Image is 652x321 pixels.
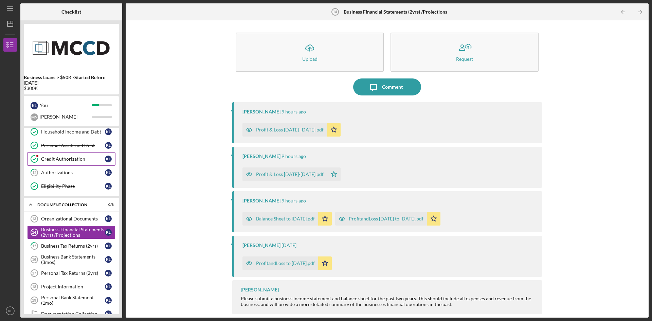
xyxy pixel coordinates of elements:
[41,295,105,306] div: Personal Bank Statement (1mo)
[105,243,112,249] div: K L
[27,212,115,226] a: 13Organizational DocumentsKL
[105,142,112,149] div: K L
[256,127,324,132] div: Profit & Loss [DATE]-[DATE].pdf
[27,152,115,166] a: Credit AuthorizationKL
[3,304,17,318] button: KL
[105,128,112,135] div: K L
[105,229,112,236] div: K L
[41,270,105,276] div: Personal Tax Returns (2yrs)
[242,123,341,137] button: Profit & Loss [DATE]-[DATE].pdf
[344,9,447,15] b: Business Financial Statements (2yrs) /Projections
[41,311,105,317] div: Documentation Collection
[24,86,119,91] div: $300K
[27,253,115,266] a: 16Business Bank Statements (3mos)KL
[32,285,36,289] tspan: 18
[27,125,115,139] a: Household Income and DebtKL
[27,307,115,321] a: Documentation CollectionKL
[41,129,105,135] div: Household Income and Debt
[456,56,473,61] div: Request
[105,156,112,162] div: K L
[282,198,306,203] time: 2025-09-15 13:17
[32,230,36,234] tspan: 14
[242,198,280,203] div: [PERSON_NAME]
[41,254,105,265] div: Business Bank Statements (3mos)
[105,169,112,176] div: K L
[41,284,105,289] div: Project Information
[382,78,403,95] div: Comment
[242,243,280,248] div: [PERSON_NAME]
[31,102,38,109] div: K L
[32,257,36,262] tspan: 16
[391,33,539,72] button: Request
[353,78,421,95] button: Comment
[27,280,115,293] a: 18Project InformationKL
[41,243,105,249] div: Business Tax Returns (2yrs)
[32,244,36,248] tspan: 15
[61,9,81,15] b: Checklist
[335,212,440,226] button: ProfitandLoss [DATE] to [DATE].pdf
[242,109,280,114] div: [PERSON_NAME]
[236,33,384,72] button: Upload
[256,216,315,221] div: Balance Sheet to [DATE].pdf
[105,283,112,290] div: K L
[40,100,92,111] div: You
[242,212,332,226] button: Balance Sheet to [DATE].pdf
[282,243,296,248] time: 2025-08-18 17:30
[102,203,114,207] div: 0 / 8
[256,261,315,266] div: ProfitandLoss to [DATE].pdf
[105,270,112,277] div: K L
[256,172,324,177] div: Profit & Loss [DATE]-[DATE].pdf
[241,287,279,292] div: [PERSON_NAME]
[105,310,112,317] div: K L
[41,170,105,175] div: Authorizations
[105,297,112,304] div: K L
[27,166,115,179] a: 12AuthorizationsKL
[27,239,115,253] a: 15Business Tax Returns (2yrs)KL
[105,183,112,190] div: K L
[41,183,105,189] div: Eligibility Phase
[41,156,105,162] div: Credit Authorization
[333,10,338,14] tspan: 14
[27,179,115,193] a: Eligibility PhaseKL
[41,143,105,148] div: Personal Assets and Debt
[241,296,535,318] div: Please submit a business income statement and balance sheet for the past two years. This should i...
[32,217,36,221] tspan: 13
[37,203,97,207] div: Document Collection
[27,266,115,280] a: 17Personal Tax Returns (2yrs)KL
[41,216,105,221] div: Organizational Documents
[349,216,423,221] div: ProfitandLoss [DATE] to [DATE].pdf
[24,27,119,68] img: Product logo
[242,154,280,159] div: [PERSON_NAME]
[27,139,115,152] a: Personal Assets and DebtKL
[32,271,36,275] tspan: 17
[40,111,92,123] div: [PERSON_NAME]
[27,293,115,307] a: 19Personal Bank Statement (1mo)KL
[8,309,12,313] text: KL
[242,256,332,270] button: ProfitandLoss to [DATE].pdf
[282,154,306,159] time: 2025-09-15 13:18
[105,256,112,263] div: K L
[41,227,105,238] div: Business Financial Statements (2yrs) /Projections
[31,113,38,121] div: M N
[27,226,115,239] a: 14Business Financial Statements (2yrs) /ProjectionsKL
[32,298,36,302] tspan: 19
[302,56,318,61] div: Upload
[32,171,36,175] tspan: 12
[105,215,112,222] div: K L
[242,167,341,181] button: Profit & Loss [DATE]-[DATE].pdf
[282,109,306,114] time: 2025-09-15 13:21
[24,75,119,86] b: Business Loans > $50K -Started Before [DATE]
